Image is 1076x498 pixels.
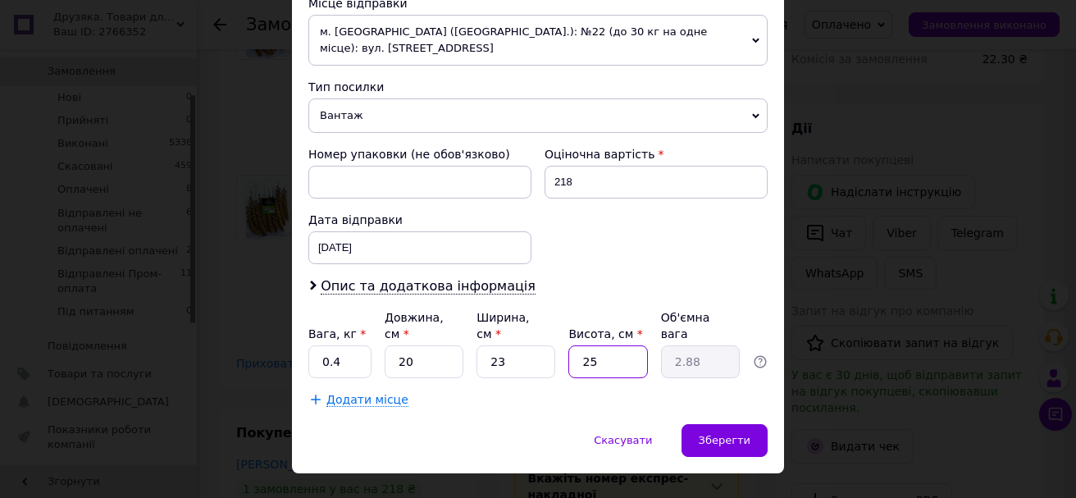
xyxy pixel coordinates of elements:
span: Тип посилки [308,80,384,94]
div: Дата відправки [308,212,531,228]
div: Оціночна вартість [545,146,768,162]
span: м. [GEOGRAPHIC_DATA] ([GEOGRAPHIC_DATA].): №22 (до 30 кг на одне місце): вул. [STREET_ADDRESS] [308,15,768,66]
label: Ширина, см [476,311,529,340]
span: Вантаж [308,98,768,133]
span: Зберегти [699,434,750,446]
span: Скасувати [594,434,652,446]
label: Довжина, см [385,311,444,340]
div: Номер упаковки (не обов'язково) [308,146,531,162]
span: Опис та додаткова інформація [321,278,536,295]
div: Об'ємна вага [661,309,740,342]
label: Вага, кг [308,327,366,340]
span: Додати місце [326,393,408,407]
label: Висота, см [568,327,642,340]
